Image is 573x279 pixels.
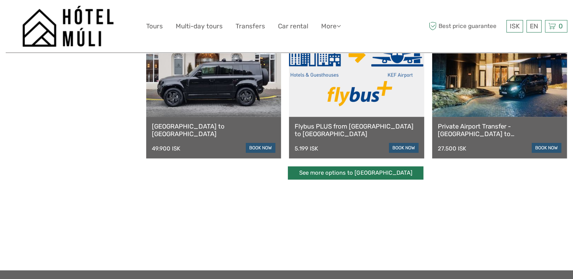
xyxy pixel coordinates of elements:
button: Open LiveChat chat widget [87,12,96,21]
p: We're away right now. Please check back later! [11,13,86,19]
a: Private Airport Transfer - [GEOGRAPHIC_DATA] to [GEOGRAPHIC_DATA] [438,122,561,138]
span: ISK [510,22,520,30]
a: See more options to [GEOGRAPHIC_DATA] [288,166,423,180]
a: More [321,21,341,32]
a: Tours [146,21,163,32]
img: 1276-09780d38-f550-4f2e-b773-0f2717b8e24e_logo_big.png [22,6,114,47]
div: EN [526,20,542,33]
a: Car rental [278,21,308,32]
div: 27.500 ISK [438,145,466,152]
a: book now [389,143,418,153]
a: Multi-day tours [176,21,223,32]
div: 49.900 ISK [152,145,180,152]
div: 5.199 ISK [295,145,318,152]
a: Transfers [236,21,265,32]
a: book now [532,143,561,153]
span: 0 [557,22,564,30]
a: [GEOGRAPHIC_DATA] to [GEOGRAPHIC_DATA] [152,122,275,138]
a: book now [246,143,275,153]
span: Best price guarantee [427,20,504,33]
a: Flybus PLUS from [GEOGRAPHIC_DATA] to [GEOGRAPHIC_DATA] [295,122,418,138]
